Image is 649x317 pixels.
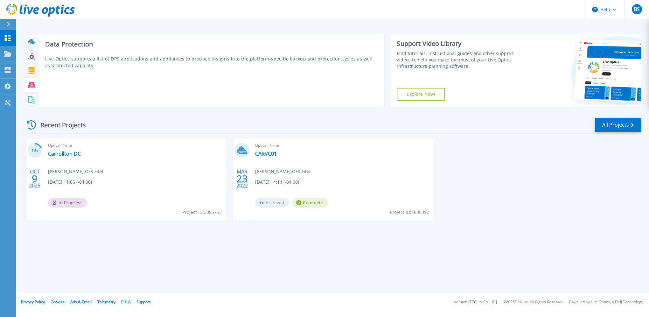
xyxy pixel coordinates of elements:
li: Powered by Live Optics, a Dell Technology [569,300,643,304]
span: Optical Prime [48,142,223,149]
div: Find tutorials, instructional guides and other support videos to help you make the most of your L... [397,50,525,69]
li: Version: [TECHNICAL_ID] [454,300,497,304]
a: Carrollton DC [48,151,81,157]
span: 9 [32,176,38,181]
div: OCT 2025 [29,167,41,190]
a: Telemetry [97,299,115,305]
a: Explore Now! [397,88,445,101]
li: © 2025 Dell Inc. All Rights Reserved [503,300,563,304]
h3: Data Protection [45,41,378,48]
div: Recent Projects [24,117,94,133]
p: Live Optics supports a list of DPS applications and appliances to produce insights into the platf... [45,55,378,69]
span: [DATE] 11:06 (-04:00) [48,179,92,186]
h3: 19 [27,147,42,154]
span: In Progress [48,198,87,208]
span: Optical Prime [255,142,430,149]
a: Privacy Policy [21,299,45,305]
div: Support Video Library [397,39,525,48]
a: Support [136,299,150,305]
span: Complete [292,198,328,208]
a: Ads & Email [70,299,92,305]
span: BS [634,7,640,12]
a: CARVC01 [255,151,277,157]
a: EULA [121,299,131,305]
span: 23 [236,176,248,181]
span: [PERSON_NAME] , OFS Fitel [48,168,103,175]
span: [DATE] 14:14 (-04:00) [255,179,299,186]
a: Cookies [51,299,65,305]
span: % [36,149,38,152]
a: All Projects [595,118,641,132]
span: Project ID: 3085753 [182,209,222,216]
span: [PERSON_NAME] , OFS Fitel [255,168,311,175]
span: Archived [255,198,289,208]
div: MAR 2022 [236,167,248,190]
span: Project ID: 1636392 [390,209,429,216]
